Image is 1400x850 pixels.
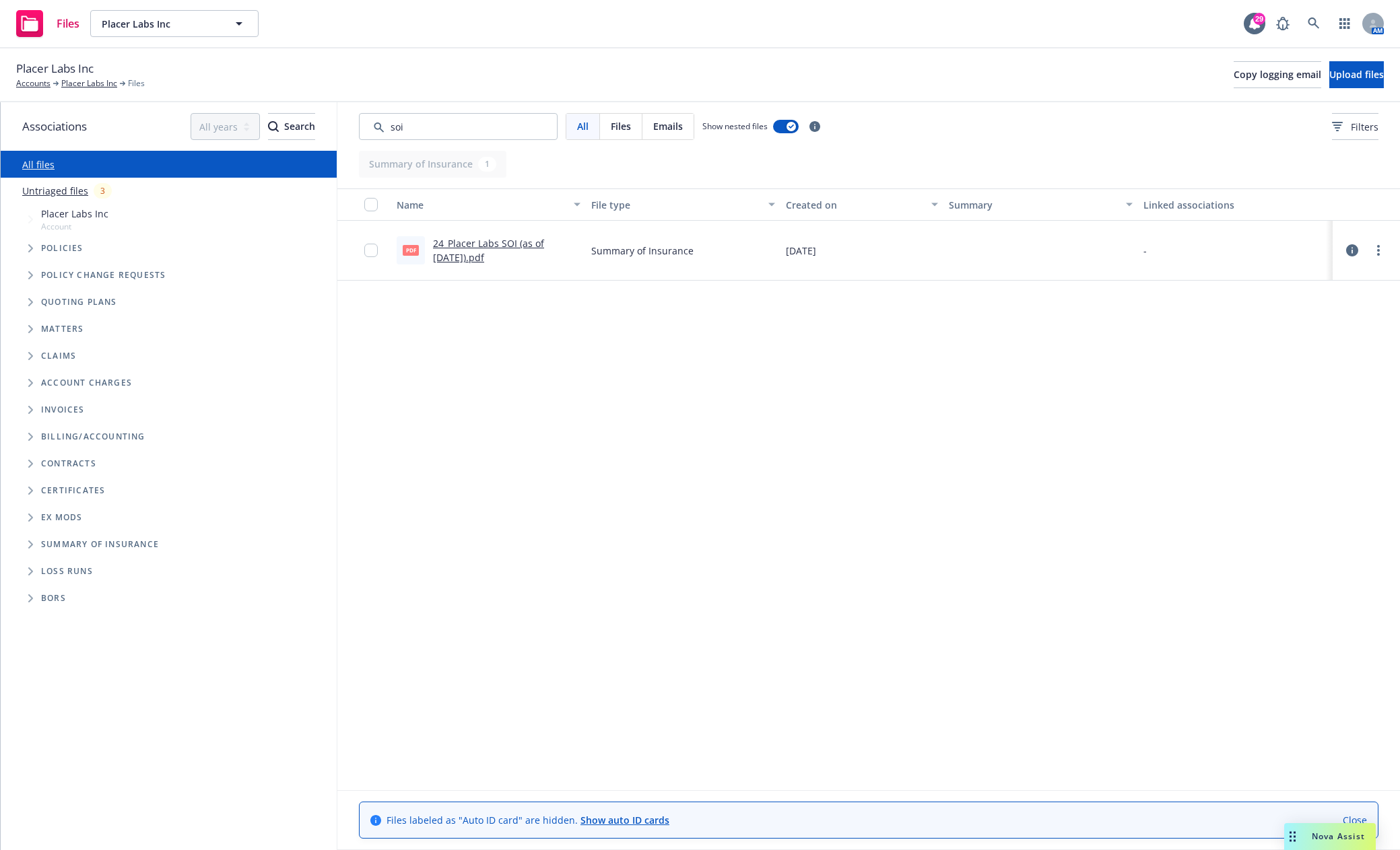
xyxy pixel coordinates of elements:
[41,487,105,495] span: Certificates
[1331,10,1358,37] a: Switch app
[41,244,84,252] span: Policies
[702,120,768,132] span: Show nested files
[22,158,55,171] a: All files
[653,119,683,133] span: Emails
[1,204,337,423] div: Tree Example
[1284,823,1376,850] button: Nova Assist
[61,77,117,90] a: Placer Labs Inc
[611,119,631,133] span: Files
[949,198,1118,212] div: Summary
[387,813,669,827] span: Files labeled as "Auto ID card" are hidden.
[41,207,108,221] span: Placer Labs Inc
[22,184,88,198] a: Untriaged files
[1143,198,1327,212] div: Linked associations
[1234,61,1321,88] button: Copy logging email
[591,198,760,212] div: File type
[41,325,84,333] span: Matters
[1300,10,1327,37] a: Search
[586,188,780,221] button: File type
[943,188,1138,221] button: Summary
[41,594,66,602] span: BORs
[268,113,315,140] button: SearchSearch
[41,567,93,575] span: Loss Runs
[41,221,108,232] span: Account
[1370,242,1387,258] a: more
[1,423,337,612] div: Folder Tree Example
[1234,68,1321,81] span: Copy logging email
[41,406,85,414] span: Invoices
[1138,188,1333,221] button: Linked associations
[94,183,112,199] div: 3
[786,198,923,212] div: Created on
[780,188,943,221] button: Created on
[268,121,279,132] svg: Search
[364,244,378,257] input: Toggle Row Selected
[364,198,378,211] input: Select all
[41,352,76,360] span: Claims
[433,237,544,264] a: 24_Placer Labs SOI (as of [DATE]).pdf
[1329,68,1384,81] span: Upload files
[1329,61,1384,88] button: Upload files
[403,245,419,255] span: pdf
[391,188,586,221] button: Name
[1343,813,1367,827] a: Close
[577,119,589,133] span: All
[41,379,132,387] span: Account charges
[1332,120,1378,134] span: Filters
[1312,830,1365,842] span: Nova Assist
[90,10,259,37] button: Placer Labs Inc
[397,198,566,212] div: Name
[786,244,816,258] span: [DATE]
[41,513,82,522] span: Ex Mods
[591,244,694,258] span: Summary of Insurance
[1284,823,1301,850] div: Drag to move
[1332,113,1378,140] button: Filters
[128,77,145,90] span: Files
[102,17,218,31] span: Placer Labs Inc
[1143,244,1147,258] div: -
[16,60,94,77] span: Placer Labs Inc
[41,540,159,548] span: Summary of insurance
[268,114,315,139] div: Search
[11,5,85,42] a: Files
[41,460,96,468] span: Contracts
[41,271,166,279] span: Policy change requests
[57,18,79,29] span: Files
[580,814,669,826] a: Show auto ID cards
[1253,13,1265,25] div: 29
[1351,120,1378,134] span: Filters
[22,118,87,135] span: Associations
[16,77,51,90] a: Accounts
[1269,10,1296,37] a: Report a Bug
[41,298,117,306] span: Quoting plans
[41,433,145,441] span: Billing/Accounting
[359,113,558,140] input: Search by keyword...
